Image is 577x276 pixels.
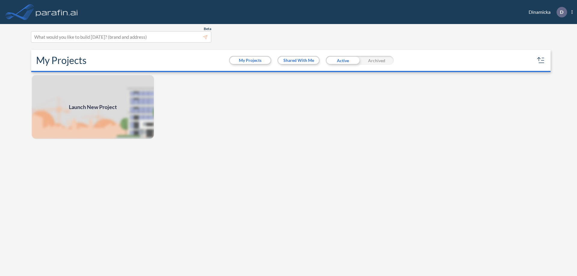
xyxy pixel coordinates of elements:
[278,57,319,64] button: Shared With Me
[536,56,546,65] button: sort
[560,9,563,15] p: D
[326,56,360,65] div: Active
[520,7,572,17] div: Dinamicka
[36,55,87,66] h2: My Projects
[35,6,79,18] img: logo
[31,74,154,139] a: Launch New Project
[360,56,394,65] div: Archived
[31,74,154,139] img: add
[69,103,117,111] span: Launch New Project
[204,26,211,31] span: Beta
[230,57,270,64] button: My Projects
